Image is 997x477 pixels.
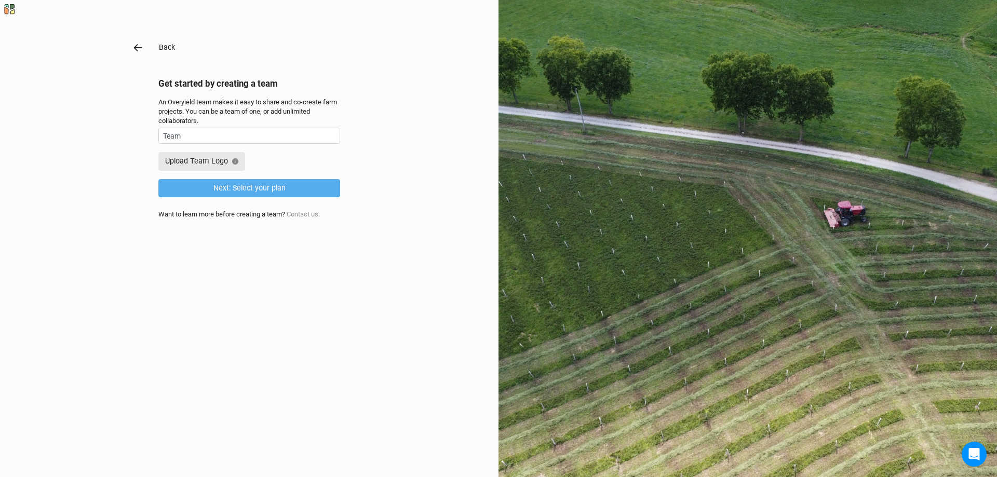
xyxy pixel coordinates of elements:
[158,210,340,219] div: Want to learn more before creating a team?
[962,442,987,467] div: Open Intercom Messenger
[158,128,340,144] input: Team name
[158,78,340,89] h2: Get started by creating a team
[158,42,176,53] button: Back
[158,179,340,197] button: Next: Select your plan
[158,98,340,126] div: An Overyield team makes it easy to share and co-create farm projects. You can be a team of one, o...
[158,152,245,170] button: Upload Team Logo
[287,210,320,218] a: Contact us.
